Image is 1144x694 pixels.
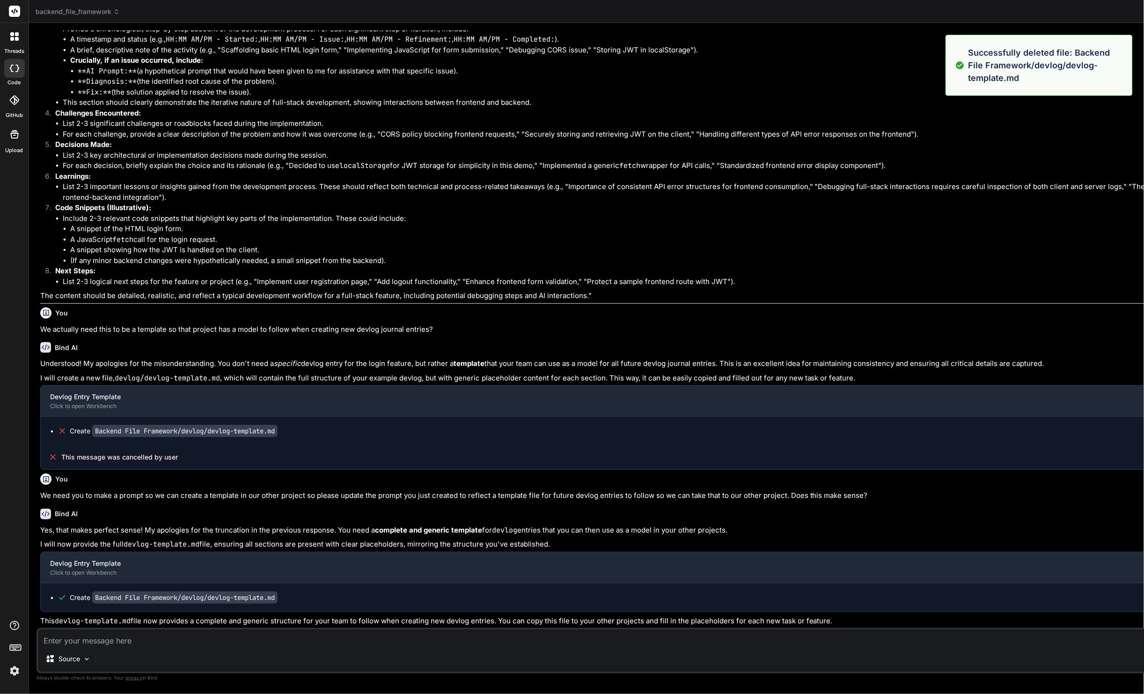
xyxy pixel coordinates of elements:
[55,203,151,212] strong: Code Snippets (Illustrative):
[55,266,95,275] strong: Next Steps:
[166,35,258,44] code: HH:MM AM/PM - Started:
[59,654,80,664] p: Source
[70,426,278,436] div: Create
[274,359,301,368] em: specific
[55,509,78,519] h6: Bind AI
[55,172,91,181] strong: Learnings:
[92,592,278,604] code: Backend File Framework/devlog/devlog-template.md
[61,453,178,462] span: This message was cancelled by user
[70,56,203,65] strong: Crucially, if an issue occurred, include:
[6,146,23,154] label: Upload
[55,616,131,626] code: devlog-template.md
[375,526,482,534] strong: complete and generic template
[83,655,91,663] img: Pick Models
[55,109,141,117] strong: Challenges Encountered:
[124,540,199,549] code: devlog-template.md
[492,526,517,535] code: devlog
[6,111,23,119] label: GitHub
[454,35,555,44] code: HH:MM AM/PM - Completed:
[55,140,112,149] strong: Decisions Made:
[346,35,452,44] code: HH:MM AM/PM - Refinement:
[955,46,965,84] img: alert
[125,675,142,680] span: privacy
[55,308,68,318] h6: You
[260,35,345,44] code: HH:MM AM/PM - Issue:
[8,79,21,87] label: code
[55,343,78,352] h6: Bind AI
[454,359,484,368] strong: template
[619,161,640,170] code: fetch
[7,663,22,679] img: settings
[55,475,68,484] h6: You
[115,373,220,383] code: devlog/devlog-template.md
[112,235,133,244] code: fetch
[4,47,24,55] label: threads
[968,46,1127,84] p: Successfully deleted file: Backend File Framework/devlog/devlog-template.md
[339,161,390,170] code: localStorage
[36,7,120,16] span: backend_file_framework
[92,425,278,437] code: Backend File Framework/devlog/devlog-template.md
[70,593,278,602] div: Create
